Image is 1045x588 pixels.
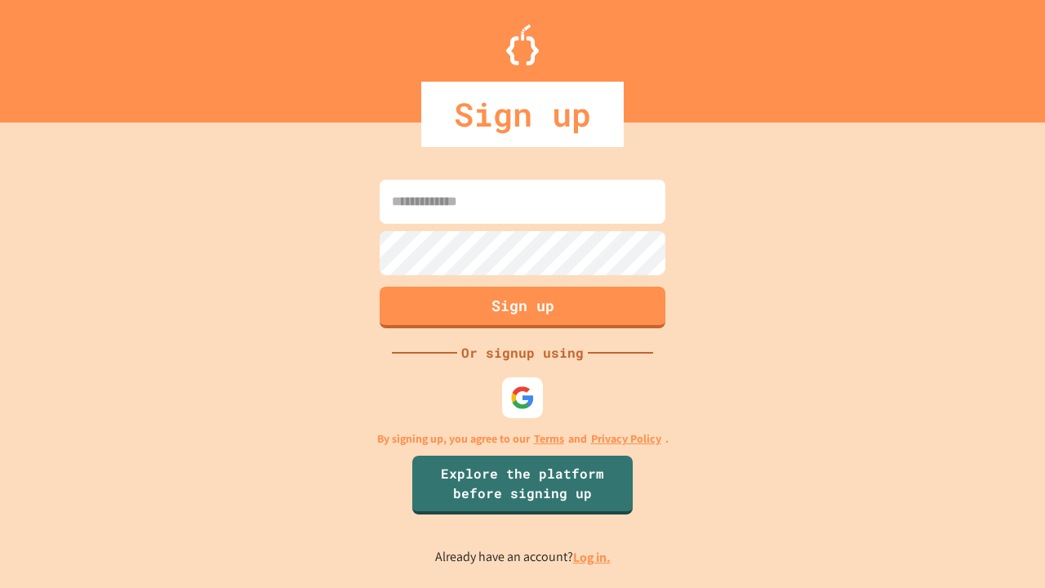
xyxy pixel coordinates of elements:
[591,430,661,448] a: Privacy Policy
[377,430,669,448] p: By signing up, you agree to our and .
[412,456,633,514] a: Explore the platform before signing up
[506,24,539,65] img: Logo.svg
[573,549,611,566] a: Log in.
[435,547,611,568] p: Already have an account?
[534,430,564,448] a: Terms
[457,343,588,363] div: Or signup using
[510,385,535,410] img: google-icon.svg
[421,82,624,147] div: Sign up
[380,287,665,328] button: Sign up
